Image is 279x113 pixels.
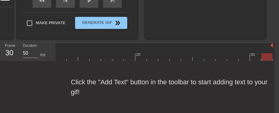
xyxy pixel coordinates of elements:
span: double_arrow [114,19,122,27]
span: Make Private [36,20,65,26]
div: 30 [251,52,256,58]
img: bound-end.png [271,43,273,48]
span: Generate Gif [78,19,125,27]
label: Duration [23,44,37,47]
div: ms [40,52,46,58]
div: 30 [5,47,14,58]
div: 20 [136,52,141,58]
button: Generate Gif [75,17,127,29]
div: Frame [0,43,18,60]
